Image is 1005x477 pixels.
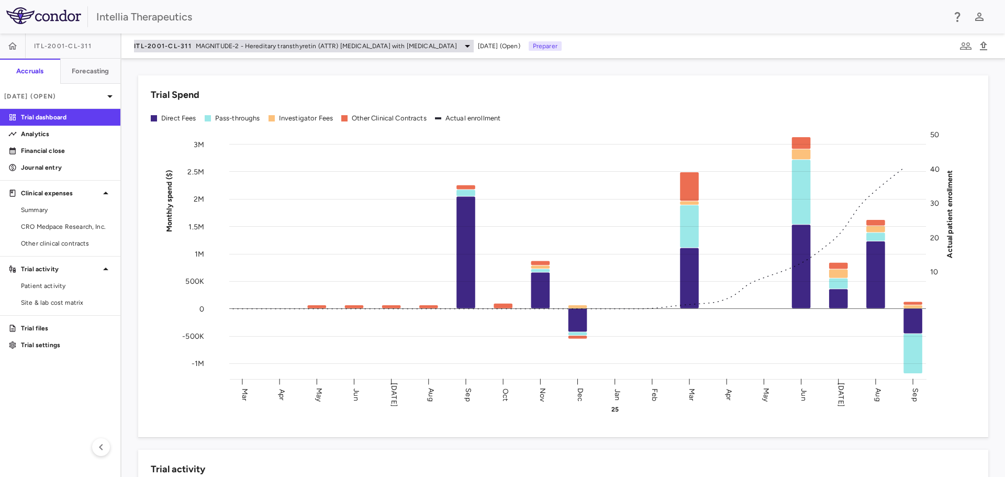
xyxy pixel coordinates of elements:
[194,140,204,149] tspan: 3M
[72,66,109,76] h6: Forecasting
[4,92,104,101] p: [DATE] (Open)
[445,114,501,123] div: Actual enrollment
[192,359,204,368] tspan: -1M
[165,170,174,232] tspan: Monthly spend ($)
[21,264,99,274] p: Trial activity
[134,42,192,50] span: ITL-2001-CL-311
[352,114,427,123] div: Other Clinical Contracts
[21,281,112,291] span: Patient activity
[724,389,733,400] text: Apr
[21,129,112,139] p: Analytics
[611,406,619,413] text: 25
[96,9,944,25] div: Intellia Therapeutics
[16,66,43,76] h6: Accruals
[215,114,260,123] div: Pass-throughs
[6,7,81,24] img: logo-full-BYUhSk78.svg
[196,41,457,51] span: MAGNITUDE-2 - Hereditary transthyretin (ATTR) [MEDICAL_DATA] with [MEDICAL_DATA]
[21,222,112,231] span: CRO Medpace Research, Inc.
[21,188,99,198] p: Clinical expenses
[277,389,286,400] text: Apr
[650,388,659,401] text: Feb
[930,164,940,173] tspan: 40
[427,388,435,401] text: Aug
[687,388,696,401] text: Mar
[188,222,204,231] tspan: 1.5M
[762,387,770,402] text: May
[613,389,622,400] text: Jan
[576,387,585,401] text: Dec
[185,277,204,286] tspan: 500K
[315,387,323,402] text: May
[930,130,939,139] tspan: 50
[538,387,547,402] text: Nov
[930,199,939,208] tspan: 30
[911,388,920,401] text: Sep
[930,233,939,242] tspan: 20
[21,146,112,156] p: Financial close
[34,42,92,50] span: ITL-2001-CL-311
[151,88,199,102] h6: Trial Spend
[151,462,205,476] h6: Trial activity
[529,41,562,51] p: Preparer
[945,170,954,258] tspan: Actual patient enrollment
[194,195,204,204] tspan: 2M
[21,163,112,172] p: Journal entry
[836,383,845,407] text: [DATE]
[501,388,510,401] text: Oct
[187,167,204,176] tspan: 2.5M
[279,114,333,123] div: Investigator Fees
[21,239,112,248] span: Other clinical contracts
[21,298,112,307] span: Site & lab cost matrix
[199,304,204,313] tspan: 0
[21,205,112,215] span: Summary
[930,268,938,276] tspan: 10
[240,388,249,401] text: Mar
[21,340,112,350] p: Trial settings
[874,388,883,401] text: Aug
[182,331,204,340] tspan: -500K
[195,249,204,258] tspan: 1M
[352,389,361,401] text: Jun
[799,389,808,401] text: Jun
[389,383,398,407] text: [DATE]
[161,114,196,123] div: Direct Fees
[478,41,520,51] span: [DATE] (Open)
[464,388,473,401] text: Sep
[21,324,112,333] p: Trial files
[21,113,112,122] p: Trial dashboard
